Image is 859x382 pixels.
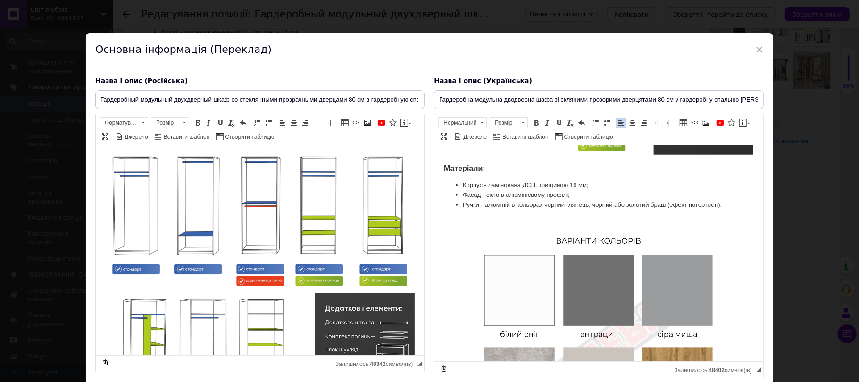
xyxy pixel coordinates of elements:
[399,118,413,128] a: Вставити повідомлення
[591,118,601,128] a: Вставити/видалити нумерований список
[153,131,211,142] a: Вставити шаблон
[300,118,310,128] a: По правому краю
[28,251,528,261] li: Корпус - ламинированная ДСП, толщиной 16 мм;
[492,131,550,142] a: Вставити шаблон
[215,131,275,142] a: Створити таблицю
[114,131,150,142] a: Джерело
[462,133,487,141] span: Джерело
[709,367,725,374] span: 48402
[263,118,274,128] a: Вставити/видалити маркований список
[28,261,528,271] li: Фасад - ламинированная ДСП, толщиной 16 мм ;
[362,118,373,128] a: Зображення
[215,118,225,128] a: Підкреслений (Ctrl+U)
[434,146,763,361] iframe: Редактор, DB74D4EB-70D0-49A8-B598-85BABDF4EFC2
[453,131,488,142] a: Джерело
[252,118,262,128] a: Вставити/видалити нумерований список
[438,117,487,128] a: Нормальний
[100,117,148,128] a: Форматування
[675,365,757,374] div: Кiлькiсть символiв
[100,118,139,128] span: Форматування
[565,118,575,128] a: Видалити форматування
[151,117,189,128] a: Розмір
[439,364,449,374] a: Зробити резервну копію зараз
[100,131,110,142] a: Максимізувати
[277,118,288,128] a: По лівому краю
[192,118,203,128] a: Жирний (Ctrl+B)
[123,133,148,141] span: Джерело
[376,118,387,128] a: Додати відео з YouTube
[162,133,210,141] span: Вставити шаблон
[224,133,274,141] span: Створити таблицю
[335,358,417,367] div: Кiлькiсть символiв
[715,118,726,128] a: Додати відео з YouTube
[563,133,613,141] span: Створити таблицю
[490,117,528,128] a: Розмір
[351,118,361,128] a: Вставити/Редагувати посилання (Ctrl+L)
[340,118,350,128] a: Таблиця
[501,133,549,141] span: Вставити шаблон
[9,235,55,243] strong: Материалы:
[542,118,553,128] a: Курсив (Ctrl+I)
[627,118,638,128] a: По центру
[370,361,385,367] span: 48342
[314,118,325,128] a: Зменшити відступ
[653,118,663,128] a: Зменшити відступ
[726,118,737,128] a: Вставити іконку
[151,118,180,128] span: Розмір
[639,118,649,128] a: По правому краю
[664,118,675,128] a: Збільшити відступ
[690,118,700,128] a: Вставити/Редагувати посилання (Ctrl+L)
[439,118,477,128] span: Нормальний
[417,361,422,366] span: Потягніть для зміни розмірів
[439,131,449,142] a: Максимізувати
[204,118,214,128] a: Курсив (Ctrl+I)
[96,146,424,355] iframe: Редактор, FE676234-A377-45E4-BFBB-403A167993E3
[86,33,773,67] div: Основна інформація (Переклад)
[325,118,336,128] a: Збільшити відступ
[738,118,751,128] a: Вставити повідомлення
[678,118,689,128] a: Таблиця
[28,271,528,280] li: Ручки - алюминий в цветах черный глянец, черный или золотой браш (эффект потертости).
[576,118,587,128] a: Повернути (Ctrl+Z)
[755,42,764,58] span: ×
[602,118,612,128] a: Вставити/видалити маркований список
[757,367,761,372] span: Потягніть для зміни розмірів
[95,77,188,85] span: Назва і опис (Російська)
[238,118,248,128] a: Повернути (Ctrl+Z)
[434,77,532,85] span: Назва і опис (Українська)
[554,131,615,142] a: Створити таблицю
[289,118,299,128] a: По центру
[388,118,398,128] a: Вставити іконку
[531,118,542,128] a: Жирний (Ctrl+B)
[701,118,711,128] a: Зображення
[616,118,626,128] a: По лівому краю
[554,118,564,128] a: Підкреслений (Ctrl+U)
[100,357,110,368] a: Зробити резервну копію зараз
[226,118,237,128] a: Видалити форматування
[490,118,518,128] span: Розмір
